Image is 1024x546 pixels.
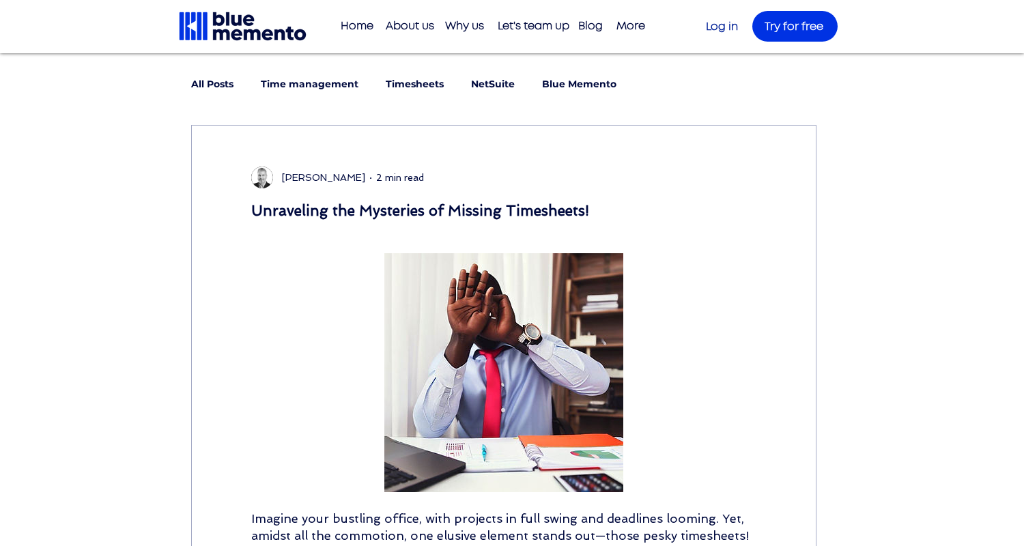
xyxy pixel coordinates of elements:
[706,21,738,32] a: Log in
[177,10,308,42] img: Blue Memento black logo
[191,78,233,91] a: All Posts
[384,253,623,492] img: ree
[251,201,756,220] h1: Unraveling the Mysteries of Missing Timesheets!
[752,11,838,42] a: Try for free
[571,15,610,38] a: Blog
[438,15,491,38] a: Why us
[334,15,379,38] a: Home
[542,78,616,91] a: Blue Memento
[334,15,652,38] nav: Site
[376,172,424,183] span: 2 min read
[261,78,358,91] a: Time management
[610,15,652,38] p: More
[471,78,515,91] a: NetSuite
[491,15,571,38] a: Let's team up
[386,78,444,91] a: Timesheets
[379,15,438,38] a: About us
[379,15,441,38] p: About us
[189,57,806,111] nav: Blog
[491,15,576,38] p: Let's team up
[765,21,823,32] span: Try for free
[334,15,380,38] p: Home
